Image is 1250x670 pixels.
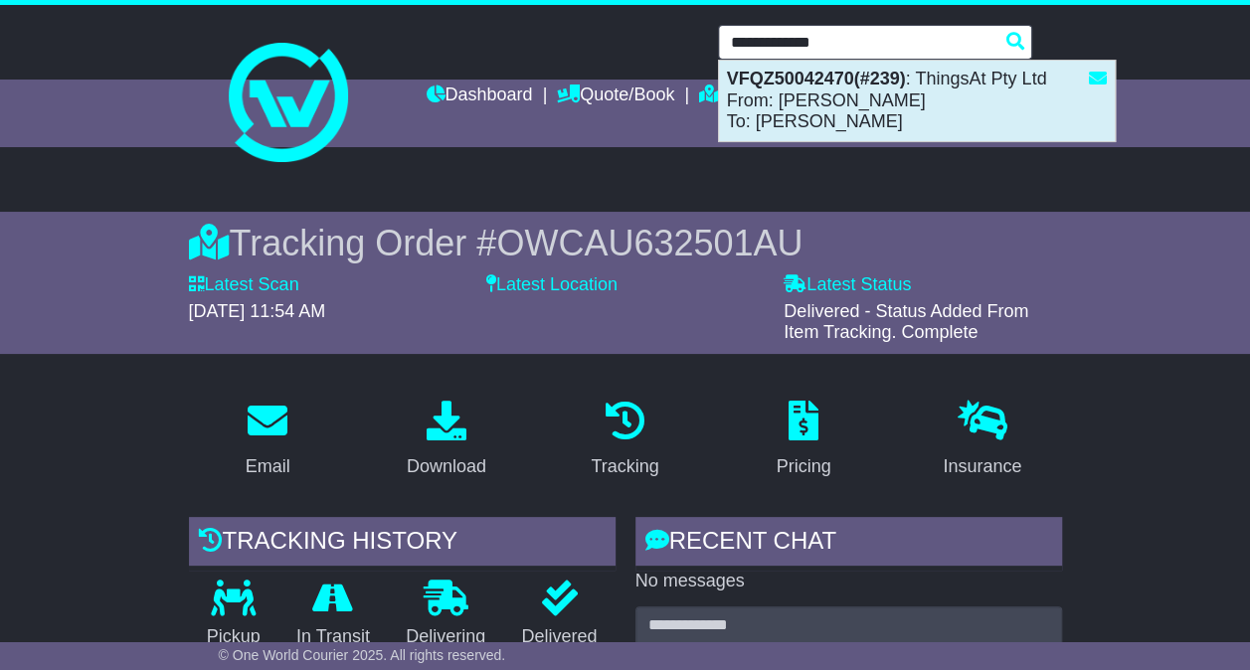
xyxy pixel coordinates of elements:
p: Delivering [388,626,503,648]
a: Download [394,394,499,487]
p: Pickup [189,626,278,648]
span: [DATE] 11:54 AM [189,301,326,321]
span: OWCAU632501AU [496,223,803,263]
div: Tracking Order # [189,222,1062,264]
p: Delivered [503,626,615,648]
a: Tracking [699,80,787,113]
label: Latest Scan [189,274,299,296]
strong: VFQZ50042470(#239) [727,69,906,88]
a: Insurance [930,394,1034,487]
span: © One World Courier 2025. All rights reserved. [219,647,506,663]
div: Download [407,453,486,480]
p: In Transit [278,626,388,648]
a: Dashboard [426,80,532,113]
p: No messages [635,571,1062,592]
div: Insurance [943,453,1021,480]
span: Delivered - Status Added From Item Tracking. Complete [784,301,1028,343]
div: RECENT CHAT [635,517,1062,571]
a: Pricing [764,394,844,487]
div: Tracking history [189,517,616,571]
label: Latest Location [486,274,618,296]
div: Pricing [777,453,831,480]
a: Tracking [578,394,671,487]
div: Tracking [591,453,658,480]
div: Email [246,453,290,480]
label: Latest Status [784,274,911,296]
a: Quote/Book [557,80,674,113]
div: : ThingsAt Pty Ltd From: [PERSON_NAME] To: [PERSON_NAME] [719,61,1115,141]
a: Email [233,394,303,487]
